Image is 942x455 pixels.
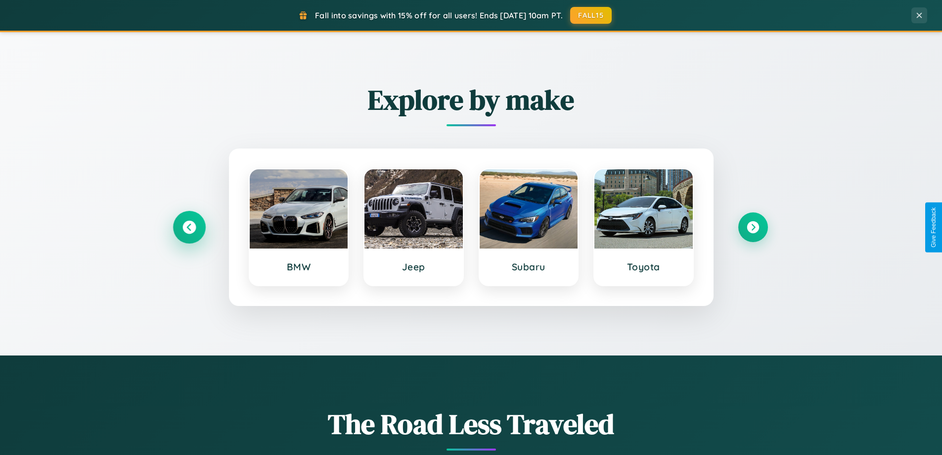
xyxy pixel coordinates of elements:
[175,405,768,443] h1: The Road Less Traveled
[604,261,683,273] h3: Toyota
[374,261,453,273] h3: Jeep
[570,7,612,24] button: FALL15
[175,81,768,119] h2: Explore by make
[315,10,563,20] span: Fall into savings with 15% off for all users! Ends [DATE] 10am PT.
[930,207,937,248] div: Give Feedback
[490,261,568,273] h3: Subaru
[260,261,338,273] h3: BMW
